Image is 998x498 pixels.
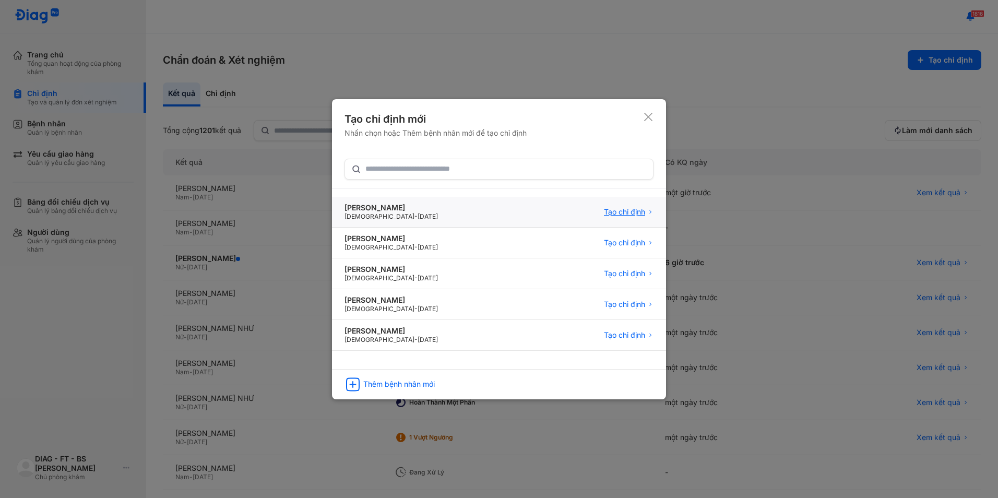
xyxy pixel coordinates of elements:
[344,295,438,305] div: [PERSON_NAME]
[414,243,418,251] span: -
[344,112,527,126] div: Tạo chỉ định mới
[604,269,645,278] span: Tạo chỉ định
[414,336,418,343] span: -
[344,234,438,243] div: [PERSON_NAME]
[604,330,645,340] span: Tạo chỉ định
[344,274,414,282] span: [DEMOGRAPHIC_DATA]
[418,305,438,313] span: [DATE]
[344,336,414,343] span: [DEMOGRAPHIC_DATA]
[418,243,438,251] span: [DATE]
[604,300,645,309] span: Tạo chỉ định
[418,212,438,220] span: [DATE]
[344,212,414,220] span: [DEMOGRAPHIC_DATA]
[604,207,645,217] span: Tạo chỉ định
[344,305,414,313] span: [DEMOGRAPHIC_DATA]
[344,243,414,251] span: [DEMOGRAPHIC_DATA]
[344,203,438,212] div: [PERSON_NAME]
[414,305,418,313] span: -
[344,265,438,274] div: [PERSON_NAME]
[414,274,418,282] span: -
[418,336,438,343] span: [DATE]
[414,212,418,220] span: -
[418,274,438,282] span: [DATE]
[363,380,435,389] div: Thêm bệnh nhân mới
[604,238,645,247] span: Tạo chỉ định
[344,128,527,138] div: Nhấn chọn hoặc Thêm bệnh nhân mới để tạo chỉ định
[344,326,438,336] div: [PERSON_NAME]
